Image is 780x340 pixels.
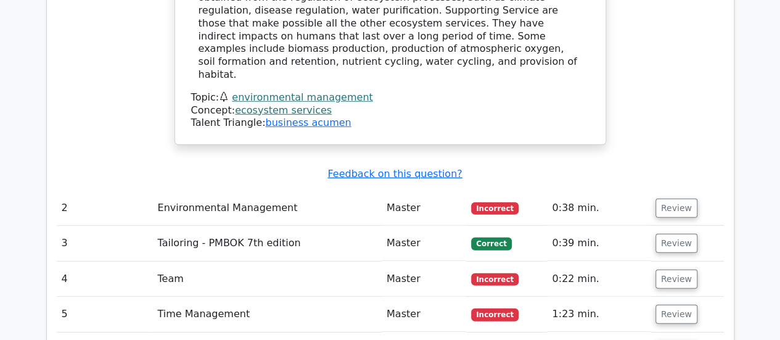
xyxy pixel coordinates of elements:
[191,91,589,104] div: Topic:
[547,191,650,226] td: 0:38 min.
[152,297,381,332] td: Time Management
[471,273,519,286] span: Incorrect
[191,104,589,117] div: Concept:
[471,309,519,321] span: Incorrect
[152,191,381,226] td: Environmental Management
[471,202,519,215] span: Incorrect
[57,262,153,297] td: 4
[57,191,153,226] td: 2
[57,226,153,261] td: 3
[382,262,466,297] td: Master
[327,168,462,180] a: Feedback on this question?
[655,234,697,253] button: Review
[655,199,697,218] button: Review
[232,91,372,103] a: environmental management
[471,238,511,250] span: Correct
[382,191,466,226] td: Master
[547,226,650,261] td: 0:39 min.
[547,297,650,332] td: 1:23 min.
[191,91,589,130] div: Talent Triangle:
[655,305,697,324] button: Review
[547,262,650,297] td: 0:22 min.
[57,297,153,332] td: 5
[152,262,381,297] td: Team
[382,226,466,261] td: Master
[152,226,381,261] td: Tailoring - PMBOK 7th edition
[655,270,697,289] button: Review
[382,297,466,332] td: Master
[235,104,332,116] a: ecosystem services
[265,117,351,128] a: business acumen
